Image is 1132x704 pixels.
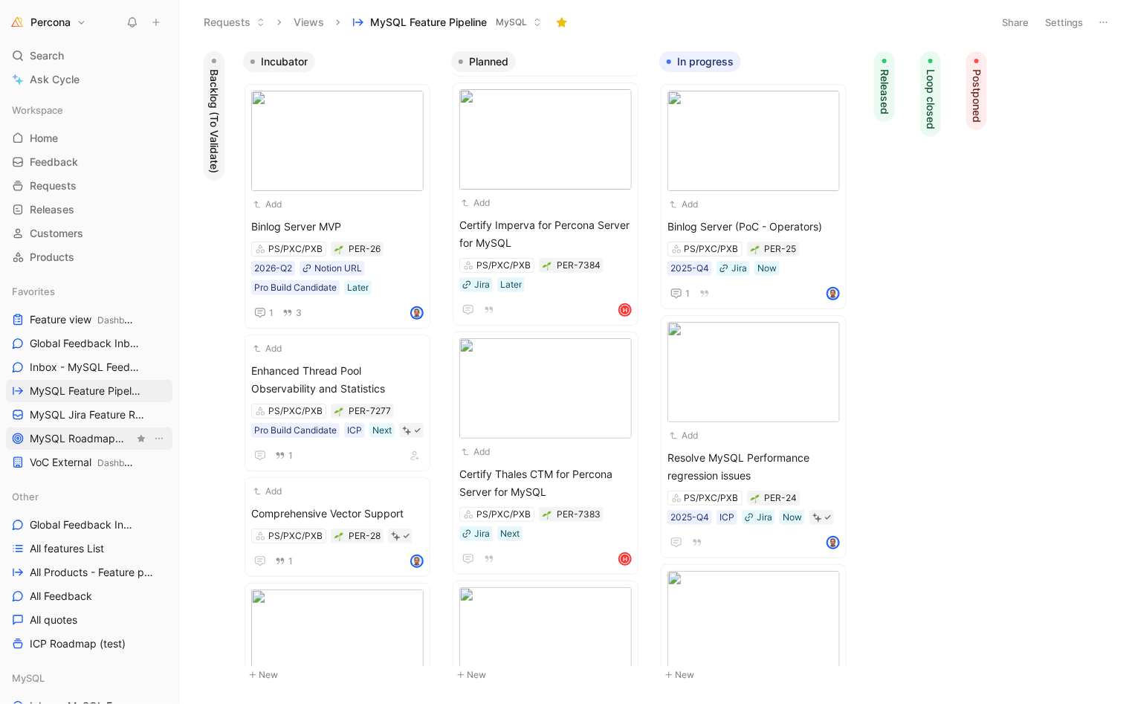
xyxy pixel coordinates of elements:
[542,260,552,271] button: 🌱
[620,554,630,564] div: H
[30,431,134,447] span: MySQL Roadmap
[245,84,430,329] a: AddBinlog Server MVPPS/PXC/PXB2026-Q2Notion URLPro Build CandidateLater13avatar
[966,51,987,130] button: Postponed
[667,428,700,443] button: Add
[251,505,424,523] span: Comprehensive Vector Support
[30,565,154,580] span: All Products - Feature pipeline
[243,51,315,72] button: Incubator
[97,457,147,468] span: Dashboards
[198,45,230,691] div: Backlog (To Validate)
[765,491,798,506] div: PER-24
[923,69,938,129] span: Loop closed
[30,336,140,352] span: Global Feedback Inbox
[254,280,337,295] div: Pro Build Candidate
[6,537,172,560] a: All features List
[288,451,293,460] span: 1
[620,305,630,315] div: H
[685,289,690,298] span: 1
[6,667,172,689] div: MySQL
[6,451,172,474] a: VoC ExternalDashboards
[334,406,344,416] button: 🌱
[6,280,172,303] div: Favorites
[6,12,90,33] button: PerconaPercona
[445,45,653,691] div: PlannedNew
[1038,12,1090,33] button: Settings
[12,103,63,117] span: Workspace
[6,485,172,508] div: Other
[30,178,77,193] span: Requests
[272,553,296,569] button: 1
[670,510,709,525] div: 2025-Q4
[661,315,847,558] a: AddResolve MySQL Performance regression issuesPS/PXC/PXB2025-Q4ICPJiraNowavatar
[868,45,901,691] div: Released
[251,304,276,322] button: 1
[30,384,143,399] span: MySQL Feature Pipeline
[459,445,492,459] button: Add
[6,45,172,67] div: Search
[30,517,135,532] span: Global Feedback Inbox
[667,571,840,671] img: 06bcc761-7073-4e11-8374-6e7649cbc8bb.png
[251,362,424,398] span: Enhanced Thread Pool Observability and Statistics
[451,666,647,684] button: New
[6,332,172,355] a: Global Feedback Inbox
[334,531,344,541] button: 🌱
[268,404,323,419] div: PS/PXC/PXB
[30,155,78,169] span: Feedback
[261,54,308,69] span: Incubator
[30,407,146,423] span: MySQL Jira Feature Requests
[469,54,508,69] span: Planned
[6,514,172,536] a: Global Feedback Inbox
[453,83,638,326] a: AddCertify Imperva for Percona Server for MySQLPS/PXC/PXBJiraLaterH
[334,532,343,541] img: 🌱
[197,11,272,33] button: Requests
[667,322,840,422] img: ae78dd2b-6624-4971-9b0f-63e89102a08e.png
[877,69,892,114] span: Released
[251,590,424,690] img: da7a0cee-98ca-4d5f-ad84-f714081704b4.png
[288,557,293,566] span: 1
[667,197,700,212] button: Add
[347,280,369,295] div: Later
[287,11,331,33] button: Views
[6,404,172,426] a: MySQL Jira Feature Requests
[152,431,166,446] button: View actions
[254,423,337,438] div: Pro Build Candidate
[6,585,172,607] a: All Feedback
[30,202,74,217] span: Releases
[6,309,172,331] a: Feature viewDashboards
[751,245,760,254] img: 🌱
[30,250,74,265] span: Products
[6,561,172,584] a: All Products - Feature pipeline
[914,45,947,691] div: Loop closed
[30,360,143,375] span: Inbox - MySQL Feedback
[459,587,632,688] img: 17fd9907-bc3c-4698-bc49-f621c3eee574.png
[251,91,424,191] img: ac0e8aae-dda1-4ebc-a4cd-af4e2749d8ea.jpg
[334,244,344,254] button: 🌱
[30,589,92,604] span: All Feedback
[12,489,39,504] span: Other
[334,245,343,254] img: 🌱
[412,556,422,566] img: avatar
[474,277,490,292] div: Jira
[667,218,840,236] span: Binlog Server (PoC - Operators)
[268,242,323,256] div: PS/PXC/PXB
[30,312,137,328] span: Feature view
[12,671,45,685] span: MySQL
[30,541,104,556] span: All features List
[451,51,516,72] button: Planned
[667,449,840,485] span: Resolve MySQL Performance regression issues
[667,285,693,303] button: 1
[245,477,430,577] a: AddComprehensive Vector SupportPS/PXC/PXB1avatar
[30,636,126,651] span: ICP Roadmap (test)
[459,338,632,439] img: e6566fd7-9a04-4509-9cfd-528cf8b87519.png
[459,465,632,501] span: Certify Thales CTM for Percona Server for MySQL
[349,404,391,419] div: PER-7277
[653,45,861,691] div: In progressNew
[296,309,302,317] span: 3
[542,509,552,520] div: 🌱
[6,609,172,631] a: All quotes
[30,71,80,88] span: Ask Cycle
[6,68,172,91] a: Ask Cycle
